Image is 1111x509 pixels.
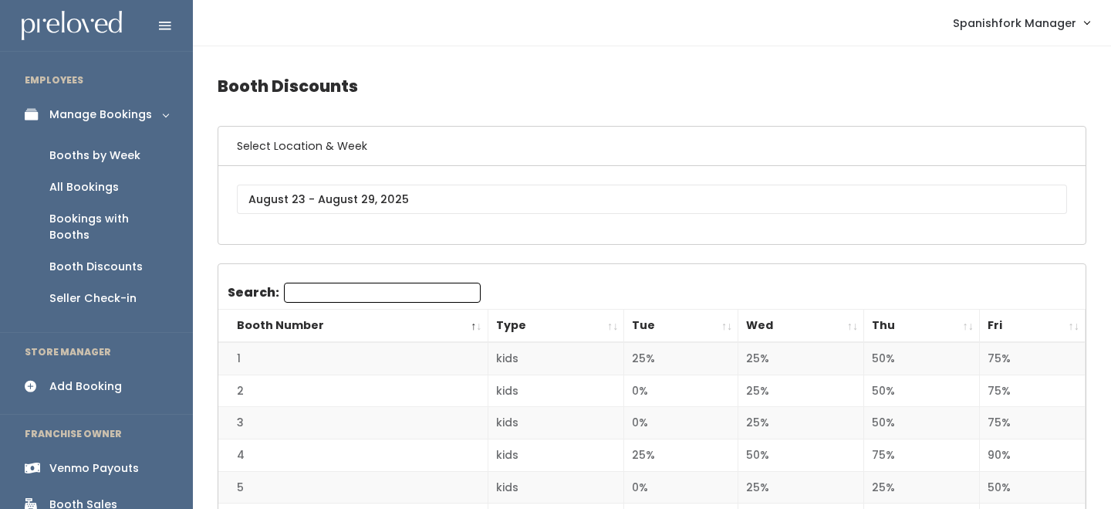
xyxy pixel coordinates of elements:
img: preloved logo [22,11,122,41]
div: Booth Discounts [49,259,143,275]
th: Thu: activate to sort column ascending [864,310,980,343]
td: 25% [738,375,864,407]
td: 50% [864,375,980,407]
td: 3 [218,407,488,439]
td: 25% [738,407,864,439]
td: 0% [624,375,738,407]
td: 2 [218,375,488,407]
td: 75% [980,375,1086,407]
td: kids [488,375,624,407]
th: Booth Number: activate to sort column descending [218,310,488,343]
th: Wed: activate to sort column ascending [738,310,864,343]
label: Search: [228,283,481,303]
td: 75% [980,342,1086,375]
input: August 23 - August 29, 2025 [237,185,1067,214]
th: Tue: activate to sort column ascending [624,310,738,343]
td: 50% [864,407,980,439]
td: 50% [980,471,1086,504]
td: kids [488,342,624,375]
th: Fri: activate to sort column ascending [980,310,1086,343]
th: Type: activate to sort column ascending [488,310,624,343]
td: 0% [624,407,738,439]
td: 75% [980,407,1086,439]
td: kids [488,439,624,471]
td: 5 [218,471,488,504]
td: 90% [980,439,1086,471]
h6: Select Location & Week [218,127,1086,166]
td: 25% [738,471,864,504]
td: 25% [624,342,738,375]
td: 25% [738,342,864,375]
input: Search: [284,283,481,303]
a: Spanishfork Manager [937,6,1105,39]
td: 25% [624,439,738,471]
div: Manage Bookings [49,107,152,123]
td: 50% [864,342,980,375]
td: 25% [864,471,980,504]
div: Add Booking [49,378,122,395]
div: All Bookings [49,179,119,195]
td: kids [488,471,624,504]
div: Venmo Payouts [49,460,139,477]
div: Bookings with Booths [49,211,168,243]
td: 1 [218,342,488,375]
td: 0% [624,471,738,504]
td: kids [488,407,624,439]
div: Seller Check-in [49,290,137,307]
div: Booths by Week [49,148,140,164]
span: Spanishfork Manager [953,15,1076,32]
td: 50% [738,439,864,471]
td: 4 [218,439,488,471]
td: 75% [864,439,980,471]
h4: Booth Discounts [218,65,1086,107]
